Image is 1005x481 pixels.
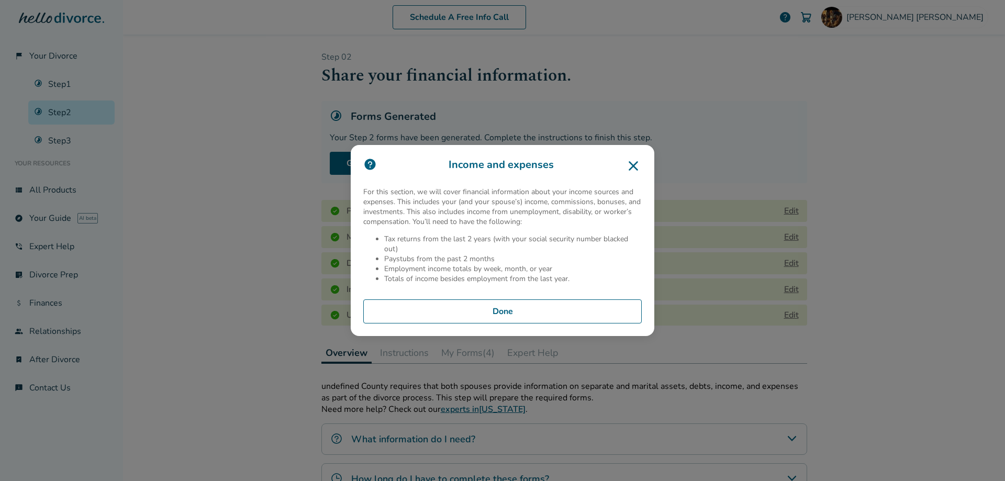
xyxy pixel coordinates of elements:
img: icon [363,158,377,171]
li: Tax returns from the last 2 years (with your social security number blacked out) [384,234,642,254]
li: Paystubs from the past 2 months [384,254,642,264]
li: Totals of income besides employment from the last year. [384,274,642,284]
h3: Income and expenses [363,158,642,174]
li: Employment income totals by week, month, or year [384,264,642,274]
button: Done [363,299,642,323]
iframe: Chat Widget [953,431,1005,481]
p: For this section, we will cover financial information about your income sources and expenses. Thi... [363,187,642,227]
